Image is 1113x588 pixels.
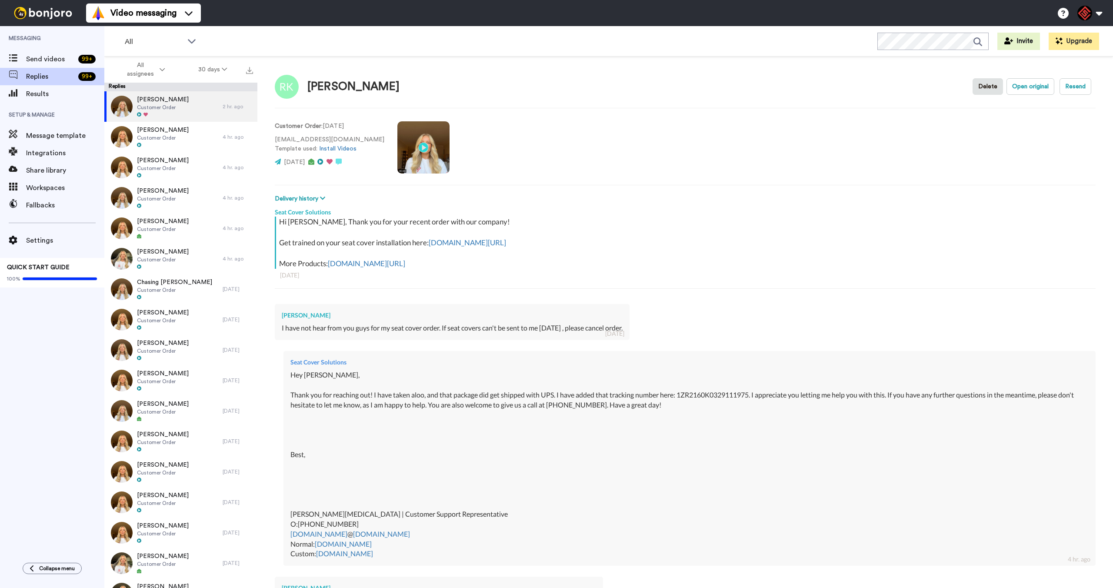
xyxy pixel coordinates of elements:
[282,311,623,320] div: [PERSON_NAME]
[316,549,373,558] a: [DOMAIN_NAME]
[137,95,189,104] span: [PERSON_NAME]
[223,194,253,201] div: 4 hr. ago
[111,339,133,361] img: b16e17cf-ed54-4663-883d-5267cff4386d-thumb.jpg
[137,408,189,415] span: Customer Order
[137,521,189,530] span: [PERSON_NAME]
[111,522,133,544] img: 44d2f8e0-d7c2-4046-90ac-c42796517c3b-thumb.jpg
[26,165,104,176] span: Share library
[137,126,189,134] span: [PERSON_NAME]
[137,369,189,378] span: [PERSON_NAME]
[91,6,105,20] img: vm-color.svg
[106,57,182,82] button: All assignees
[111,491,133,513] img: 47f8ce9d-4074-403c-aa30-26990c70bacf-thumb.jpg
[137,226,189,233] span: Customer Order
[605,329,624,338] div: [DATE]
[137,552,189,561] span: [PERSON_NAME]
[137,165,189,172] span: Customer Order
[111,278,133,300] img: 27e87c12-1ba6-4f9d-a453-727b6517aed9-thumb.jpg
[307,80,400,93] div: [PERSON_NAME]
[137,195,189,202] span: Customer Order
[246,67,253,74] img: export.svg
[1006,78,1054,95] button: Open original
[997,33,1040,50] button: Invite
[26,89,104,99] span: Results
[104,83,257,91] div: Replies
[111,248,133,270] img: f0d36fcb-40ce-41f9-bc78-fb01478e433e-thumb.jpg
[275,75,299,99] img: Image of Roland Kaneshiro
[104,335,257,365] a: [PERSON_NAME]Customer Order[DATE]
[137,439,189,446] span: Customer Order
[125,37,183,47] span: All
[104,213,257,244] a: [PERSON_NAME]Customer Order4 hr. ago
[104,396,257,426] a: [PERSON_NAME]Customer Order[DATE]
[353,530,410,538] a: [DOMAIN_NAME]
[111,217,133,239] img: 434142d7-c6ed-4c05-9b84-f9bcb7f196e3-thumb.jpg
[182,62,244,77] button: 30 days
[137,347,189,354] span: Customer Order
[104,274,257,304] a: Chasing [PERSON_NAME]Customer Order[DATE]
[137,339,189,347] span: [PERSON_NAME]
[137,378,189,385] span: Customer Order
[26,130,104,141] span: Message template
[290,530,347,538] a: [DOMAIN_NAME]
[223,255,253,262] div: 4 hr. ago
[275,135,384,154] p: [EMAIL_ADDRESS][DOMAIN_NAME] Template used:
[137,530,189,537] span: Customer Order
[104,487,257,518] a: [PERSON_NAME]Customer Order[DATE]
[275,194,328,204] button: Delivery history
[284,159,305,165] span: [DATE]
[104,152,257,183] a: [PERSON_NAME]Customer Order4 hr. ago
[137,469,189,476] span: Customer Order
[137,156,189,165] span: [PERSON_NAME]
[223,347,253,354] div: [DATE]
[104,365,257,396] a: [PERSON_NAME]Customer Order[DATE]
[243,63,256,76] button: Export all results that match these filters now.
[104,183,257,213] a: [PERSON_NAME]Customer Order4 hr. ago
[26,235,104,246] span: Settings
[111,309,133,331] img: d2686785-8f53-4271-8eae-b986a806cf62-thumb.jpg
[137,430,189,439] span: [PERSON_NAME]
[111,552,133,574] img: d3a7a8f6-334b-4077-b7a6-14b41f891b3d-thumb.jpg
[137,247,189,256] span: [PERSON_NAME]
[137,308,189,317] span: [PERSON_NAME]
[223,438,253,445] div: [DATE]
[1068,555,1090,564] div: 4 hr. ago
[223,408,253,414] div: [DATE]
[111,400,133,422] img: 51607d62-fee8-4b3c-a29c-50165726029e-thumb.jpg
[282,323,623,333] div: I have not hear from you guys for my seat cover order. If seat covers can't be sent to me [DATE] ...
[7,275,20,282] span: 100%
[111,126,133,148] img: 4d26e47f-74f0-436c-972f-22d25dd5ea9e-thumb.jpg
[104,91,257,122] a: [PERSON_NAME]Customer Order2 hr. ago
[111,370,133,391] img: b03c2c22-6a48-482b-bf23-d3052d6bd9f3-thumb.jpg
[137,461,189,469] span: [PERSON_NAME]
[275,122,384,131] p: : [DATE]
[280,271,1090,280] div: [DATE]
[275,123,321,129] strong: Customer Order
[279,217,1093,269] div: Hi [PERSON_NAME], Thank you for your recent order with our company! Get trained on your seat cove...
[223,225,253,232] div: 4 hr. ago
[315,540,372,548] a: [DOMAIN_NAME]
[137,400,189,408] span: [PERSON_NAME]
[104,122,257,152] a: [PERSON_NAME]Customer Order4 hr. ago
[104,426,257,457] a: [PERSON_NAME]Customer Order[DATE]
[223,499,253,506] div: [DATE]
[1060,78,1091,95] button: Resend
[223,560,253,567] div: [DATE]
[111,96,133,117] img: 7a7b60e0-a2e3-41b4-b711-80f08efe35d1-thumb.jpg
[78,72,96,81] div: 99 +
[26,148,104,158] span: Integrations
[223,316,253,323] div: [DATE]
[104,244,257,274] a: [PERSON_NAME]Customer Order4 hr. ago
[137,561,189,568] span: Customer Order
[137,500,189,507] span: Customer Order
[223,529,253,536] div: [DATE]
[78,55,96,63] div: 99 +
[223,286,253,293] div: [DATE]
[39,565,75,572] span: Collapse menu
[973,78,1003,95] button: Delete
[26,200,104,210] span: Fallbacks
[137,317,189,324] span: Customer Order
[137,278,212,287] span: Chasing [PERSON_NAME]
[10,7,76,19] img: bj-logo-header-white.svg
